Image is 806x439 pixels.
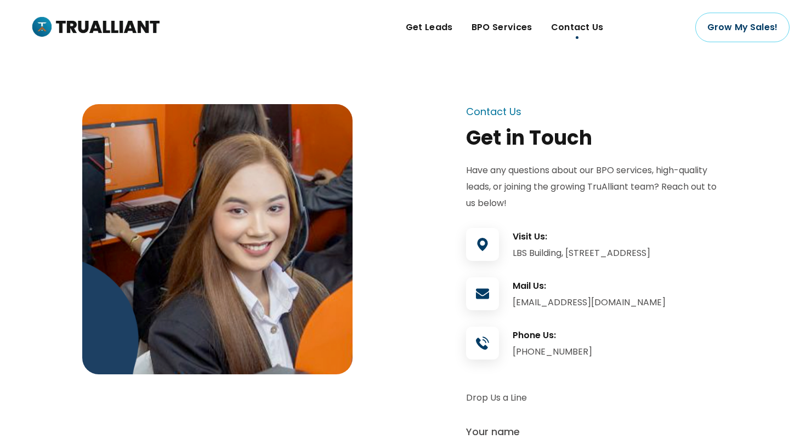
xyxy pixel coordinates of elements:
[513,280,724,292] h3: Mail Us:
[472,19,532,36] span: BPO Services
[513,294,724,311] div: [EMAIL_ADDRESS][DOMAIN_NAME]
[406,19,453,36] span: Get Leads
[513,231,724,243] h3: Visit Us:
[466,106,521,117] div: Contact Us
[466,125,724,151] div: Get in Touch
[82,104,353,374] img: img-802
[513,245,724,261] div: LBS Building, [STREET_ADDRESS]
[513,344,724,360] div: [PHONE_NUMBER]
[551,19,604,36] span: Contact Us
[466,162,724,212] p: Have any questions about our BPO services, high-quality leads, or joining the growing TruAlliant ...
[695,13,790,42] a: Grow My Sales!
[466,390,724,406] p: Drop Us a Line
[513,329,724,341] h3: Phone Us:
